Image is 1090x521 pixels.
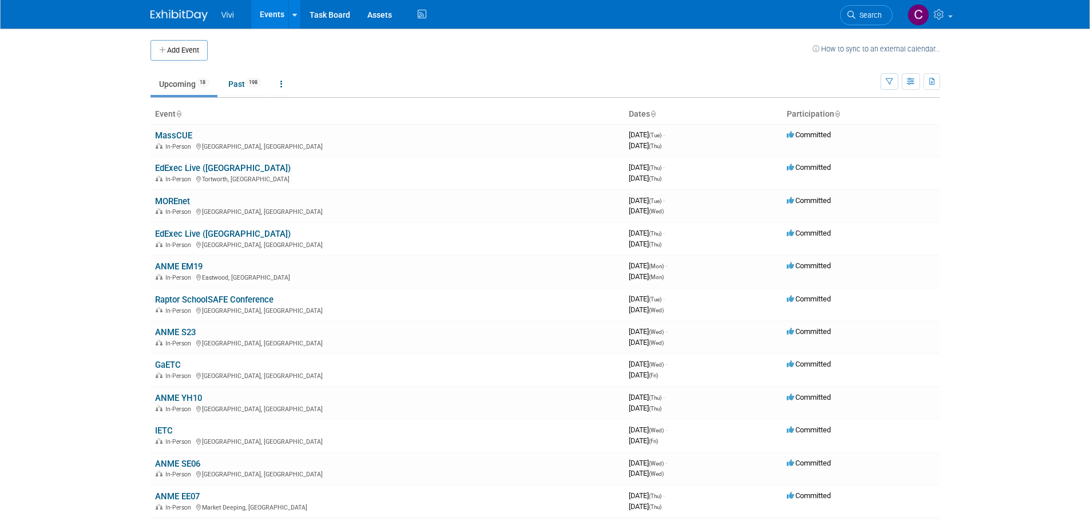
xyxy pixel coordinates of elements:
span: Committed [787,360,831,368]
img: In-Person Event [156,405,162,411]
span: (Wed) [649,340,664,346]
a: ANME S23 [155,327,196,337]
button: Add Event [150,40,208,61]
span: (Thu) [649,504,661,510]
span: [DATE] [629,393,665,401]
span: Committed [787,459,831,467]
div: Tortworth, [GEOGRAPHIC_DATA] [155,174,620,183]
span: [DATE] [629,404,661,412]
span: Committed [787,261,831,270]
div: Eastwood, [GEOGRAPHIC_DATA] [155,272,620,281]
img: In-Person Event [156,471,162,476]
th: Participation [782,105,940,124]
a: EdExec Live ([GEOGRAPHIC_DATA]) [155,229,291,239]
div: [GEOGRAPHIC_DATA], [GEOGRAPHIC_DATA] [155,206,620,216]
div: [GEOGRAPHIC_DATA], [GEOGRAPHIC_DATA] [155,240,620,249]
span: In-Person [165,176,195,183]
span: In-Person [165,143,195,150]
span: [DATE] [629,327,667,336]
img: In-Person Event [156,438,162,444]
span: Committed [787,130,831,139]
span: [DATE] [629,240,661,248]
span: - [663,491,665,500]
span: In-Person [165,471,195,478]
span: [DATE] [629,141,661,150]
a: Sort by Participation Type [834,109,840,118]
th: Event [150,105,624,124]
span: In-Person [165,340,195,347]
img: In-Person Event [156,208,162,214]
span: 198 [245,78,261,87]
span: Committed [787,163,831,172]
span: (Wed) [649,208,664,214]
a: IETC [155,425,173,436]
span: (Wed) [649,460,664,467]
span: - [665,459,667,467]
a: ANME YH10 [155,393,202,403]
img: In-Person Event [156,340,162,345]
span: [DATE] [629,436,658,445]
a: Upcoming18 [150,73,217,95]
span: Search [855,11,882,19]
div: Market Deeping, [GEOGRAPHIC_DATA] [155,502,620,511]
span: [DATE] [629,196,665,205]
span: [DATE] [629,229,665,237]
div: [GEOGRAPHIC_DATA], [GEOGRAPHIC_DATA] [155,371,620,380]
span: - [663,196,665,205]
span: (Wed) [649,361,664,368]
a: Search [840,5,893,25]
span: Committed [787,295,831,303]
span: [DATE] [629,163,665,172]
span: - [663,295,665,303]
span: (Thu) [649,143,661,149]
span: (Thu) [649,493,661,499]
span: (Mon) [649,263,664,269]
span: (Fri) [649,372,658,379]
span: [DATE] [629,360,667,368]
span: (Thu) [649,176,661,182]
img: In-Person Event [156,241,162,247]
span: [DATE] [629,174,661,182]
a: How to sync to an external calendar... [812,45,940,53]
a: ANME EM19 [155,261,203,272]
span: - [663,130,665,139]
span: [DATE] [629,305,664,314]
img: Cody Wall [907,4,929,26]
a: MOREnet [155,196,190,206]
span: - [665,261,667,270]
div: [GEOGRAPHIC_DATA], [GEOGRAPHIC_DATA] [155,469,620,478]
span: [DATE] [629,295,665,303]
span: [DATE] [629,502,661,511]
span: Committed [787,196,831,205]
img: In-Person Event [156,143,162,149]
span: - [663,229,665,237]
span: (Thu) [649,405,661,412]
span: - [663,163,665,172]
span: (Wed) [649,471,664,477]
img: In-Person Event [156,307,162,313]
span: (Thu) [649,165,661,171]
span: (Tue) [649,198,661,204]
span: [DATE] [629,338,664,347]
span: (Wed) [649,307,664,313]
span: - [665,360,667,368]
span: In-Person [165,438,195,446]
span: (Fri) [649,438,658,444]
span: (Wed) [649,329,664,335]
span: In-Person [165,504,195,511]
span: [DATE] [629,425,667,434]
span: [DATE] [629,491,665,500]
span: In-Person [165,274,195,281]
a: Sort by Start Date [650,109,656,118]
a: Past198 [220,73,269,95]
img: In-Person Event [156,372,162,378]
span: [DATE] [629,371,658,379]
th: Dates [624,105,782,124]
span: Committed [787,491,831,500]
span: [DATE] [629,206,664,215]
span: (Wed) [649,427,664,433]
span: [DATE] [629,130,665,139]
span: (Thu) [649,230,661,237]
span: [DATE] [629,272,664,281]
span: Committed [787,425,831,434]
